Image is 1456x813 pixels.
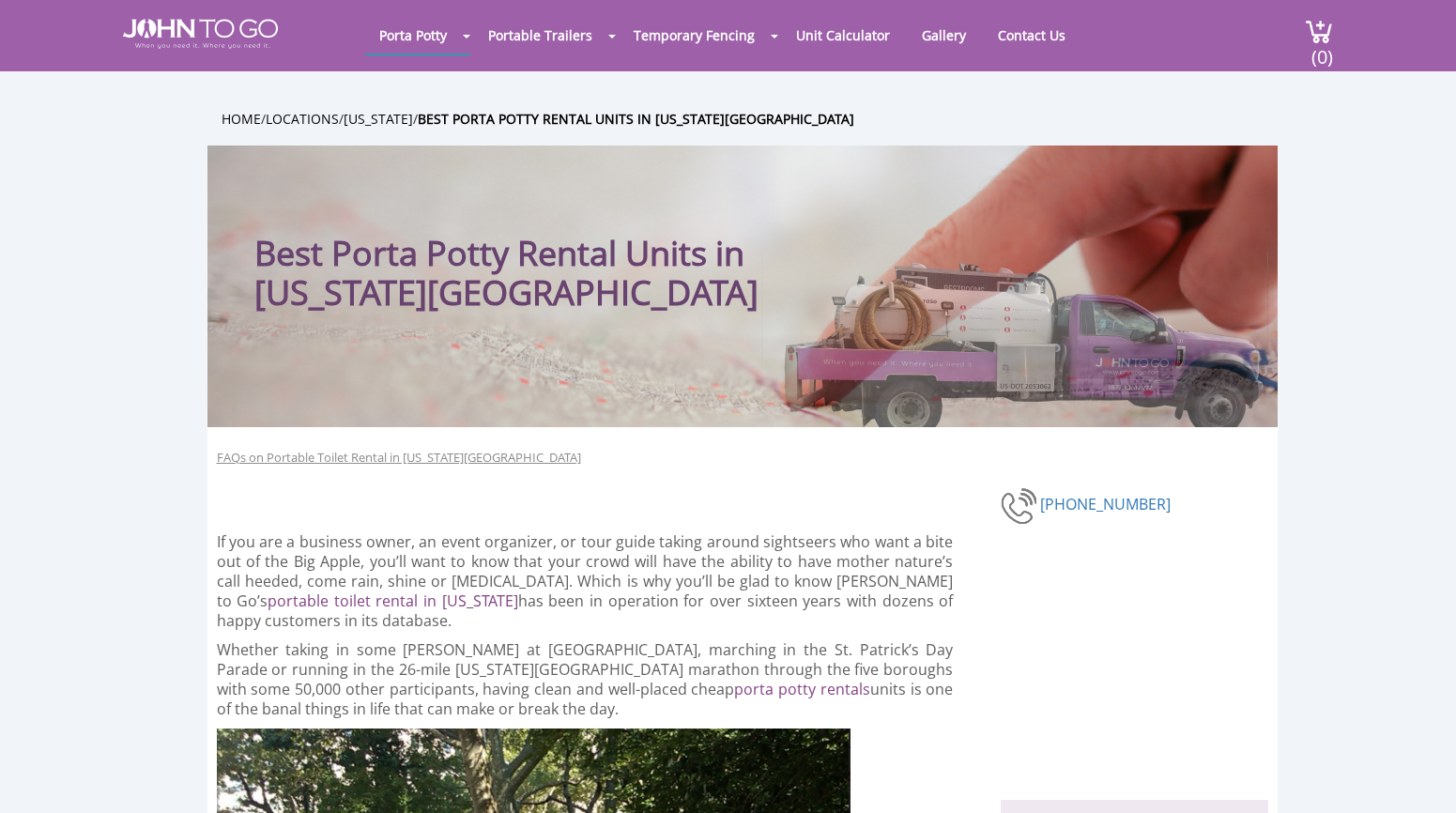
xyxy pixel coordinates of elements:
ul: / / / [222,108,1292,130]
a: Portable Trailers [474,17,606,54]
a: Porta Potty [365,17,461,54]
a: Temporary Fencing [620,17,769,54]
span: (0) [1310,29,1333,69]
p: Whether taking in some [PERSON_NAME] at [GEOGRAPHIC_DATA], marching in the St. Patrick’s Day Para... [217,640,954,719]
img: Truck [761,253,1268,427]
img: phone-number [1001,485,1040,527]
a: Locations [266,110,339,128]
a: FAQs on Portable Toilet Rental in [US_STATE][GEOGRAPHIC_DATA] [217,449,581,467]
img: JOHN to go [123,19,278,49]
a: [PHONE_NUMBER] [1040,494,1171,514]
a: porta potty rentals [734,679,870,699]
a: Gallery [908,17,980,54]
img: cart a [1305,19,1333,44]
a: portable toilet rental in [US_STATE] [268,591,518,611]
a: Best Porta Potty Rental Units in [US_STATE][GEOGRAPHIC_DATA] [418,110,854,128]
a: Unit Calculator [782,17,904,54]
p: If you are a business owner, an event organizer, or tour guide taking around sightseers who want ... [217,532,954,631]
button: Live Chat [1381,738,1456,813]
a: Contact Us [984,17,1080,54]
a: [US_STATE] [344,110,413,128]
h1: Best Porta Potty Rental Units in [US_STATE][GEOGRAPHIC_DATA] [254,183,860,313]
a: Home [222,110,261,128]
